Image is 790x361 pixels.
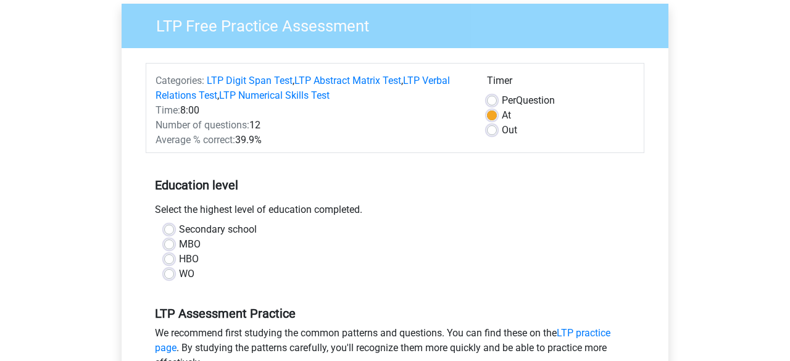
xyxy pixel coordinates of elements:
[207,75,293,86] a: LTP Digit Span Test
[502,94,516,106] font: Per
[293,75,294,86] font: ,
[155,327,557,339] font: We recommend first studying the common patterns and questions. You can find these on the
[401,75,403,86] font: ,
[502,124,517,136] font: Out
[156,17,369,35] font: LTP Free Practice Assessment
[235,134,262,146] font: 39.9%
[155,306,296,321] font: LTP Assessment Practice
[179,223,257,235] font: Secondary school
[155,178,238,193] font: Education level
[516,94,555,106] font: Question
[179,238,201,250] font: MBO
[156,104,180,116] font: Time:
[156,75,204,86] font: Categories:
[294,75,401,86] a: LTP Abstract Matrix Test
[249,119,260,131] font: 12
[156,134,235,146] font: Average % correct:
[155,204,362,215] font: Select the highest level of education completed.
[156,119,249,131] font: Number of questions:
[217,89,219,101] font: ,
[179,253,199,265] font: HBO
[219,89,330,101] a: LTP Numerical Skills Test
[487,75,512,86] font: Timer
[180,104,199,116] font: 8:00
[179,268,194,280] font: WO
[502,109,511,121] font: At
